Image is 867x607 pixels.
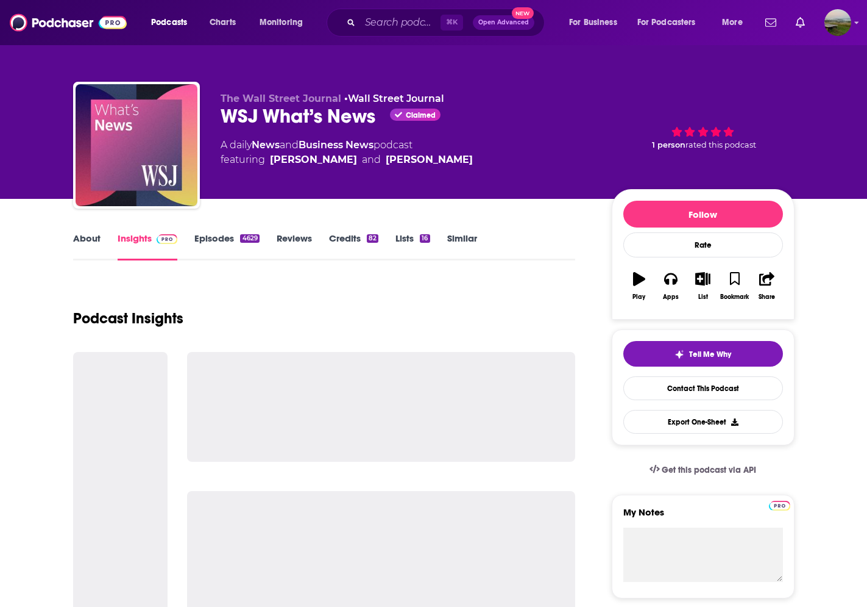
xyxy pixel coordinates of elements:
[344,93,444,104] span: •
[348,93,444,104] a: Wall Street Journal
[751,264,782,308] button: Share
[157,234,178,244] img: Podchaser Pro
[662,465,756,475] span: Get this podcast via API
[685,140,756,149] span: rated this podcast
[629,13,713,32] button: open menu
[689,350,731,359] span: Tell Me Why
[10,11,127,34] img: Podchaser - Follow, Share and Rate Podcasts
[478,20,529,26] span: Open Advanced
[202,13,243,32] a: Charts
[386,153,473,167] a: [PERSON_NAME]
[395,232,430,260] a: Lists16
[362,153,381,167] span: and
[221,138,473,167] div: A daily podcast
[632,293,645,301] div: Play
[151,14,187,31] span: Podcasts
[143,13,203,32] button: open menu
[406,112,436,118] span: Claimed
[720,293,749,301] div: Bookmark
[623,264,655,308] button: Play
[277,232,312,260] a: Reviews
[637,14,696,31] span: For Podcasters
[674,350,684,359] img: tell me why sparkle
[447,232,477,260] a: Similar
[719,264,751,308] button: Bookmark
[252,139,280,151] a: News
[760,12,781,33] a: Show notifications dropdown
[569,14,617,31] span: For Business
[623,232,783,257] div: Rate
[623,506,783,528] label: My Notes
[221,153,473,167] span: featuring
[270,153,357,167] a: [PERSON_NAME]
[118,232,178,260] a: InsightsPodchaser Pro
[769,501,790,511] img: Podchaser Pro
[210,14,236,31] span: Charts
[655,264,687,308] button: Apps
[73,232,101,260] a: About
[824,9,851,36] span: Logged in as hlrobbins
[73,309,183,328] h1: Podcast Insights
[194,232,259,260] a: Episodes4629
[623,410,783,434] button: Export One-Sheet
[420,234,430,243] div: 16
[512,7,534,19] span: New
[698,293,708,301] div: List
[759,293,775,301] div: Share
[612,93,794,168] div: 1 personrated this podcast
[338,9,556,37] div: Search podcasts, credits, & more...
[360,13,441,32] input: Search podcasts, credits, & more...
[824,9,851,36] img: User Profile
[280,139,299,151] span: and
[769,499,790,511] a: Pro website
[561,13,632,32] button: open menu
[329,232,378,260] a: Credits82
[663,293,679,301] div: Apps
[260,14,303,31] span: Monitoring
[299,139,373,151] a: Business News
[722,14,743,31] span: More
[623,201,783,228] button: Follow
[623,341,783,367] button: tell me why sparkleTell Me Why
[473,15,534,30] button: Open AdvancedNew
[652,140,685,149] span: 1 person
[240,234,259,243] div: 4629
[251,13,319,32] button: open menu
[640,455,766,485] a: Get this podcast via API
[623,376,783,400] a: Contact This Podcast
[367,234,378,243] div: 82
[441,15,463,31] span: ⌘ K
[76,84,197,206] img: WSJ What’s News
[687,264,718,308] button: List
[791,12,810,33] a: Show notifications dropdown
[713,13,758,32] button: open menu
[824,9,851,36] button: Show profile menu
[221,93,341,104] span: The Wall Street Journal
